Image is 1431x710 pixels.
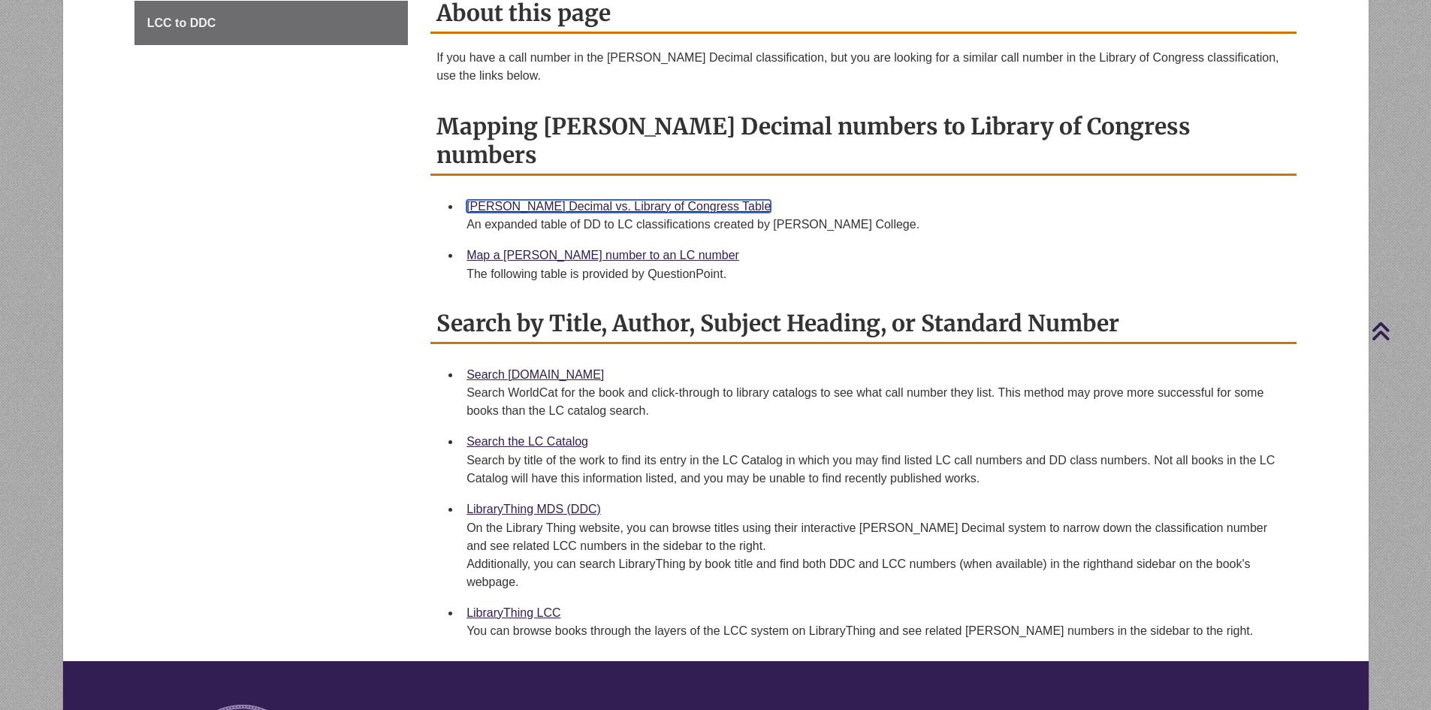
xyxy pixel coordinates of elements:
p: If you have a call number in the [PERSON_NAME] Decimal classification, but you are looking for a ... [436,49,1291,85]
div: You can browse books through the layers of the LCC system on LibraryThing and see related [PERSON... [466,622,1285,640]
div: An expanded table of DD to LC classifications created by [PERSON_NAME] College. [466,216,1285,234]
a: LCC to DDC [134,1,408,46]
div: Search WorldCat for the book and click-through to library catalogs to see what call number they l... [466,384,1285,420]
div: On the Library Thing website, you can browse titles using their interactive [PERSON_NAME] Decimal... [466,519,1285,591]
a: [PERSON_NAME] Decimal vs. Library of Congress Table [466,200,771,213]
a: LibraryThing LCC [466,606,560,619]
div: Search by title of the work to find its entry in the LC Catalog in which you may find listed LC c... [466,452,1285,488]
a: Back to Top [1371,321,1427,341]
span: LCC to DDC [147,17,216,29]
div: The following table is provided by QuestionPoint. [466,265,1285,283]
h2: Mapping [PERSON_NAME] Decimal numbers to Library of Congress numbers [430,107,1297,176]
a: LibraryThing MDS (DDC) [466,503,601,515]
a: Search [DOMAIN_NAME] [466,368,604,381]
a: Search the LC Catalog [466,435,588,448]
a: Map a [PERSON_NAME] number to an LC number [466,249,739,261]
h2: Search by Title, Author, Subject Heading, or Standard Number [430,304,1297,344]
